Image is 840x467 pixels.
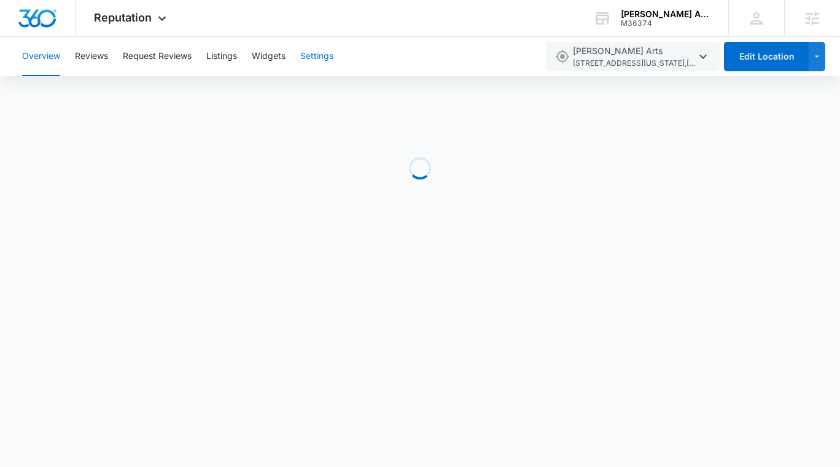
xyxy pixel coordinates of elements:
button: Widgets [252,37,286,76]
button: Listings [206,37,237,76]
button: Request Reviews [123,37,192,76]
span: [PERSON_NAME] Arts [573,44,696,69]
button: Edit Location [724,42,809,71]
button: [PERSON_NAME] Arts[STREET_ADDRESS][US_STATE],[GEOGRAPHIC_DATA][PERSON_NAME],CA [546,42,720,71]
button: Overview [22,37,60,76]
span: Reputation [94,11,152,24]
div: account name [621,9,710,19]
div: account id [621,19,710,28]
button: Settings [300,37,333,76]
button: Reviews [75,37,108,76]
span: [STREET_ADDRESS][US_STATE] , [GEOGRAPHIC_DATA][PERSON_NAME] , CA [573,58,696,69]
